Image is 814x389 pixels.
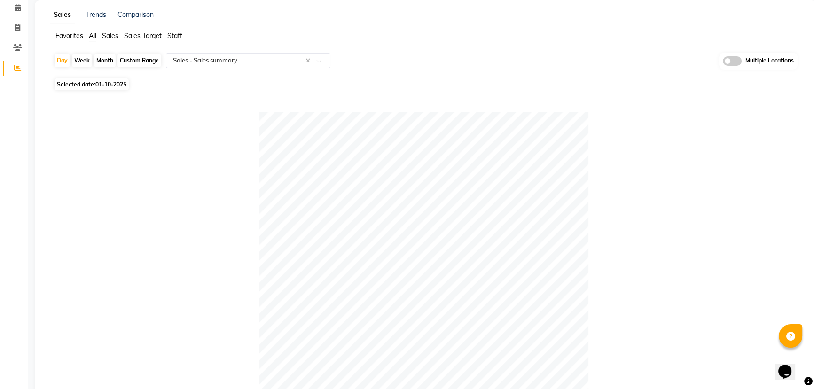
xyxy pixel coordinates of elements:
a: Comparison [117,10,154,19]
span: Selected date: [55,78,129,90]
a: Trends [86,10,106,19]
span: 01-10-2025 [95,81,126,88]
a: Sales [50,7,75,23]
span: All [89,31,96,40]
span: Sales Target [124,31,162,40]
span: Favorites [55,31,83,40]
span: Multiple Locations [745,56,794,66]
iframe: chat widget [775,351,805,380]
div: Custom Range [117,54,161,67]
div: Day [55,54,70,67]
div: Month [94,54,116,67]
span: Clear all [305,56,313,66]
span: Sales [102,31,118,40]
div: Week [72,54,92,67]
span: Staff [167,31,182,40]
